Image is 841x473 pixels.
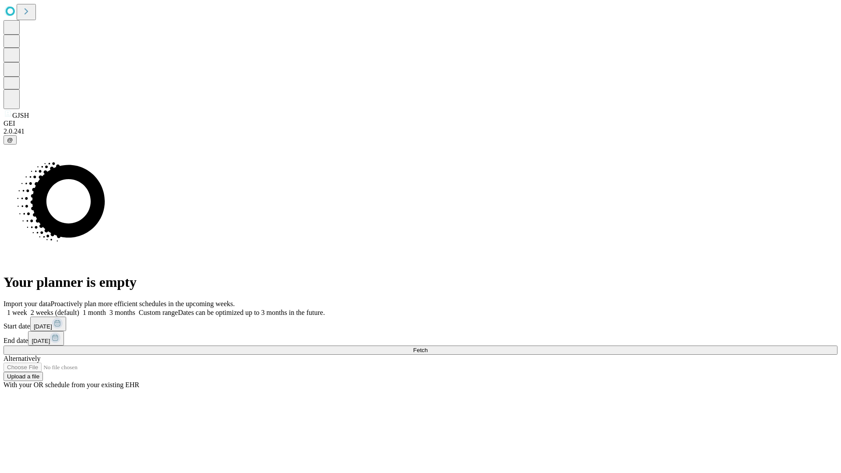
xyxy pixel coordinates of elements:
span: With your OR schedule from your existing EHR [4,381,139,388]
span: 1 week [7,309,27,316]
span: 2 weeks (default) [31,309,79,316]
button: Fetch [4,346,837,355]
span: Import your data [4,300,51,307]
span: 3 months [110,309,135,316]
span: Dates can be optimized up to 3 months in the future. [178,309,325,316]
span: Custom range [139,309,178,316]
button: [DATE] [28,331,64,346]
button: @ [4,135,17,145]
span: Proactively plan more efficient schedules in the upcoming weeks. [51,300,235,307]
span: @ [7,137,13,143]
button: Upload a file [4,372,43,381]
span: 1 month [83,309,106,316]
h1: Your planner is empty [4,274,837,290]
div: End date [4,331,837,346]
span: Alternatively [4,355,40,362]
span: [DATE] [34,323,52,330]
span: Fetch [413,347,428,353]
div: GEI [4,120,837,127]
button: [DATE] [30,317,66,331]
span: GJSH [12,112,29,119]
div: Start date [4,317,837,331]
div: 2.0.241 [4,127,837,135]
span: [DATE] [32,338,50,344]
